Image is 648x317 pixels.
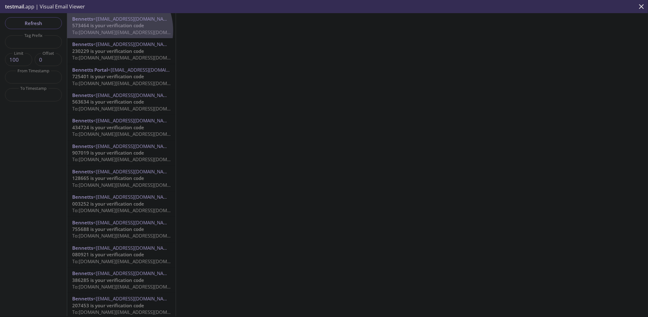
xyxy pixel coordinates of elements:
[72,143,93,149] span: Bennetts
[72,131,191,137] span: To: [DOMAIN_NAME][EMAIL_ADDRESS][DOMAIN_NAME]
[72,80,191,86] span: To: [DOMAIN_NAME][EMAIL_ADDRESS][DOMAIN_NAME]
[72,194,93,200] span: Bennetts
[93,194,174,200] span: <[EMAIL_ADDRESS][DOMAIN_NAME]>
[72,67,108,73] span: Bennetts Portal
[72,48,144,54] span: 230229 is your verification code
[67,242,176,267] div: Bennetts<[EMAIL_ADDRESS][DOMAIN_NAME]>080921 is your verification codeTo:[DOMAIN_NAME][EMAIL_ADDR...
[72,233,191,239] span: To: [DOMAIN_NAME][EMAIL_ADDRESS][DOMAIN_NAME]
[93,219,174,226] span: <[EMAIL_ADDRESS][DOMAIN_NAME]>
[67,217,176,242] div: Bennetts<[EMAIL_ADDRESS][DOMAIN_NAME]>755688 is your verification codeTo:[DOMAIN_NAME][EMAIL_ADDR...
[93,16,174,22] span: <[EMAIL_ADDRESS][DOMAIN_NAME]>
[72,156,191,162] span: To: [DOMAIN_NAME][EMAIL_ADDRESS][DOMAIN_NAME]
[72,99,144,105] span: 563634 is your verification code
[108,67,189,73] span: <[EMAIL_ADDRESS][DOMAIN_NAME]>
[72,226,144,232] span: 755688 is your verification code
[72,295,93,302] span: Bennetts
[67,89,176,115] div: Bennetts<[EMAIL_ADDRESS][DOMAIN_NAME]>563634 is your verification codeTo:[DOMAIN_NAME][EMAIL_ADDR...
[67,64,176,89] div: Bennetts Portal<[EMAIL_ADDRESS][DOMAIN_NAME]>725401 is your verification codeTo:[DOMAIN_NAME][EMA...
[67,268,176,293] div: Bennetts<[EMAIL_ADDRESS][DOMAIN_NAME]>386285 is your verification codeTo:[DOMAIN_NAME][EMAIL_ADDR...
[72,117,93,124] span: Bennetts
[72,29,191,35] span: To: [DOMAIN_NAME][EMAIL_ADDRESS][DOMAIN_NAME]
[93,295,174,302] span: <[EMAIL_ADDRESS][DOMAIN_NAME]>
[67,115,176,140] div: Bennetts<[EMAIL_ADDRESS][DOMAIN_NAME]>434724 is your verification codeTo:[DOMAIN_NAME][EMAIL_ADDR...
[72,258,191,264] span: To: [DOMAIN_NAME][EMAIL_ADDRESS][DOMAIN_NAME]
[67,166,176,191] div: Bennetts<[EMAIL_ADDRESS][DOMAIN_NAME]>128665 is your verification codeTo:[DOMAIN_NAME][EMAIL_ADDR...
[72,309,191,315] span: To: [DOMAIN_NAME][EMAIL_ADDRESS][DOMAIN_NAME]
[93,143,174,149] span: <[EMAIL_ADDRESS][DOMAIN_NAME]>
[72,182,191,188] span: To: [DOMAIN_NAME][EMAIL_ADDRESS][DOMAIN_NAME]
[5,17,62,29] button: Refresh
[67,191,176,216] div: Bennetts<[EMAIL_ADDRESS][DOMAIN_NAME]>003252 is your verification codeTo:[DOMAIN_NAME][EMAIL_ADDR...
[67,141,176,166] div: Bennetts<[EMAIL_ADDRESS][DOMAIN_NAME]>907019 is your verification codeTo:[DOMAIN_NAME][EMAIL_ADDR...
[72,251,144,258] span: 080921 is your verification code
[72,16,93,22] span: Bennetts
[72,22,144,28] span: 573464 is your verification code
[93,245,174,251] span: <[EMAIL_ADDRESS][DOMAIN_NAME]>
[72,277,144,283] span: 386285 is your verification code
[93,117,174,124] span: <[EMAIL_ADDRESS][DOMAIN_NAME]>
[72,54,191,61] span: To: [DOMAIN_NAME][EMAIL_ADDRESS][DOMAIN_NAME]
[72,168,93,175] span: Bennetts
[72,219,93,226] span: Bennetts
[93,168,174,175] span: <[EMAIL_ADDRESS][DOMAIN_NAME]>
[72,175,144,181] span: 128665 is your verification code
[72,150,144,156] span: 907019 is your verification code
[72,201,144,207] span: 003252 is your verification code
[93,270,174,276] span: <[EMAIL_ADDRESS][DOMAIN_NAME]>
[93,92,174,98] span: <[EMAIL_ADDRESS][DOMAIN_NAME]>
[10,19,57,27] span: Refresh
[72,270,93,276] span: Bennetts
[5,3,24,10] span: testmail
[72,302,144,309] span: 207453 is your verification code
[72,41,93,47] span: Bennetts
[67,13,176,38] div: Bennetts<[EMAIL_ADDRESS][DOMAIN_NAME]>573464 is your verification codeTo:[DOMAIN_NAME][EMAIL_ADDR...
[72,124,144,130] span: 434724 is your verification code
[72,105,191,112] span: To: [DOMAIN_NAME][EMAIL_ADDRESS][DOMAIN_NAME]
[72,284,191,290] span: To: [DOMAIN_NAME][EMAIL_ADDRESS][DOMAIN_NAME]
[72,92,93,98] span: Bennetts
[72,245,93,251] span: Bennetts
[93,41,174,47] span: <[EMAIL_ADDRESS][DOMAIN_NAME]>
[72,73,144,79] span: 725401 is your verification code
[67,38,176,64] div: Bennetts<[EMAIL_ADDRESS][DOMAIN_NAME]>230229 is your verification codeTo:[DOMAIN_NAME][EMAIL_ADDR...
[72,207,191,213] span: To: [DOMAIN_NAME][EMAIL_ADDRESS][DOMAIN_NAME]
